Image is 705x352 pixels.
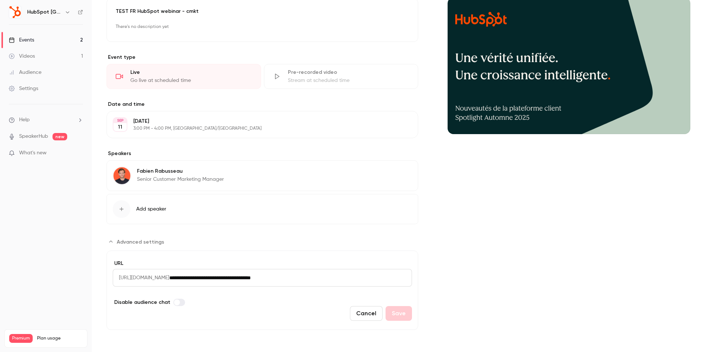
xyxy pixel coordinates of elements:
p: 11 [118,123,122,131]
a: SpeakerHub [19,133,48,140]
span: Add speaker [136,205,166,213]
span: Help [19,116,30,124]
div: Pre-recorded videoStream at scheduled time [264,64,419,89]
span: Premium [9,334,33,343]
div: Videos [9,53,35,60]
button: Add speaker [106,194,418,224]
div: Settings [9,85,38,92]
p: 3:00 PM - 4:00 PM, [GEOGRAPHIC_DATA]/[GEOGRAPHIC_DATA] [133,126,379,132]
label: Date and time [106,101,418,108]
p: [DATE] [133,118,379,125]
div: Events [9,36,34,44]
div: SEP [113,118,127,123]
p: Fabien Rabusseau [137,168,224,175]
img: HubSpot France [9,6,21,18]
span: [URL][DOMAIN_NAME] [113,269,169,287]
div: Stream at scheduled time [288,77,409,84]
div: Audience [9,69,41,76]
div: Go live at scheduled time [130,77,252,84]
div: LiveGo live at scheduled time [106,64,261,89]
label: URL [113,260,412,267]
li: help-dropdown-opener [9,116,83,124]
p: TEST FR HubSpot webinar - cmkt [116,8,409,15]
div: Fabien RabusseauFabien RabusseauSenior Customer Marketing Manager [106,160,418,191]
button: Cancel [350,306,383,321]
h6: HubSpot [GEOGRAPHIC_DATA] [27,8,62,16]
p: Senior Customer Marketing Manager [137,176,224,183]
span: Disable audience chat [114,298,170,306]
section: Advanced settings [106,236,418,330]
span: new [53,133,67,140]
p: Event type [106,54,418,61]
span: Plan usage [37,335,83,341]
span: What's new [19,149,47,157]
div: Pre-recorded video [288,69,409,76]
span: Advanced settings [117,238,164,246]
p: There's no description yet [116,21,409,33]
label: Speakers [106,150,418,157]
button: Advanced settings [106,236,169,248]
iframe: Noticeable Trigger [74,150,83,157]
div: Live [130,69,252,76]
img: Fabien Rabusseau [113,167,131,184]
